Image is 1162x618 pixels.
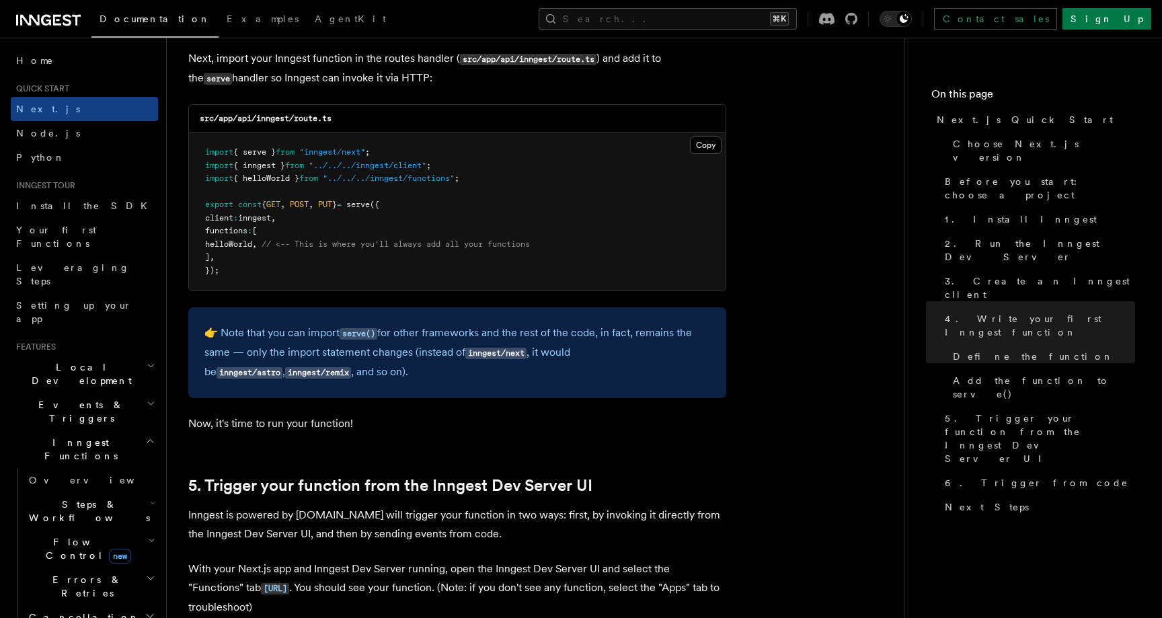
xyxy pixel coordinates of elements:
span: Steps & Workflows [24,498,150,525]
span: Leveraging Steps [16,262,130,286]
span: : [247,226,252,235]
a: serve() [340,326,377,339]
span: const [238,200,262,209]
a: Add the function to serve() [947,369,1135,406]
span: Node.js [16,128,80,139]
span: POST [290,200,309,209]
button: Events & Triggers [11,393,158,430]
code: serve() [340,328,377,340]
span: } [332,200,337,209]
a: 4. Write your first Inngest function [939,307,1135,344]
span: client [205,213,233,223]
a: Your first Functions [11,218,158,256]
span: export [205,200,233,209]
a: Choose Next.js version [947,132,1135,169]
a: Home [11,48,158,73]
span: Inngest Functions [11,436,145,463]
span: Add the function to serve() [953,374,1135,401]
span: [ [252,226,257,235]
code: inngest/next [465,348,527,359]
a: 5. Trigger your function from the Inngest Dev Server UI [939,406,1135,471]
span: from [285,161,304,170]
span: from [299,173,318,183]
span: , [210,252,215,262]
span: functions [205,226,247,235]
span: "inngest/next" [299,147,365,157]
button: Toggle dark mode [880,11,912,27]
span: Events & Triggers [11,398,147,425]
span: Next.js [16,104,80,114]
span: Home [16,54,54,67]
span: { helloWorld } [233,173,299,183]
a: 1. Install Inngest [939,207,1135,231]
span: Setting up your app [16,300,132,324]
span: 5. Trigger your function from the Inngest Dev Server UI [945,412,1135,465]
button: Copy [690,137,722,154]
a: Documentation [91,4,219,38]
code: src/app/api/inngest/route.ts [200,114,332,123]
span: Quick start [11,83,69,94]
a: Examples [219,4,307,36]
a: Leveraging Steps [11,256,158,293]
h4: On this page [931,86,1135,108]
a: [URL] [261,581,289,594]
a: Overview [24,468,158,492]
span: Next Steps [945,500,1029,514]
kbd: ⌘K [770,12,789,26]
code: inngest/remix [285,367,351,379]
span: Inngest tour [11,180,75,191]
span: Choose Next.js version [953,137,1135,164]
p: Next, import your Inngest function in the routes handler ( ) and add it to the handler so Inngest... [188,49,726,88]
span: = [337,200,342,209]
span: Overview [29,475,167,486]
button: Local Development [11,355,158,393]
span: 4. Write your first Inngest function [945,312,1135,339]
a: Before you start: choose a project [939,169,1135,207]
code: src/app/api/inngest/route.ts [460,54,596,65]
span: Documentation [100,13,210,24]
span: 3. Create an Inngest client [945,274,1135,301]
span: Next.js Quick Start [937,113,1113,126]
p: With your Next.js app and Inngest Dev Server running, open the Inngest Dev Server UI and select t... [188,559,726,617]
span: // <-- This is where you'll always add all your functions [262,239,530,249]
button: Flow Controlnew [24,530,158,568]
span: PUT [318,200,332,209]
a: Node.js [11,121,158,145]
span: Flow Control [24,535,148,562]
a: 2. Run the Inngest Dev Server [939,231,1135,269]
code: [URL] [261,583,289,594]
span: "../../../inngest/client" [309,161,426,170]
span: 1. Install Inngest [945,213,1097,226]
span: ; [455,173,459,183]
span: ; [426,161,431,170]
code: inngest/astro [217,367,282,379]
p: Now, it's time to run your function! [188,414,726,433]
p: Inngest is powered by [DOMAIN_NAME] will trigger your function in two ways: first, by invoking it... [188,506,726,543]
p: 👉 Note that you can import for other frameworks and the rest of the code, in fact, remains the sa... [204,323,710,382]
span: }); [205,266,219,275]
span: Install the SDK [16,200,155,211]
span: , [309,200,313,209]
span: Examples [227,13,299,24]
a: Define the function [947,344,1135,369]
span: Errors & Retries [24,573,146,600]
span: Define the function [953,350,1114,363]
span: Python [16,152,65,163]
a: Contact sales [934,8,1057,30]
a: 5. Trigger your function from the Inngest Dev Server UI [188,476,592,495]
span: { [262,200,266,209]
span: import [205,147,233,157]
span: import [205,161,233,170]
span: Your first Functions [16,225,96,249]
span: from [276,147,295,157]
span: ; [365,147,370,157]
a: Sign Up [1062,8,1151,30]
button: Errors & Retries [24,568,158,605]
span: 6. Trigger from code [945,476,1128,490]
span: 2. Run the Inngest Dev Server [945,237,1135,264]
span: GET [266,200,280,209]
span: Local Development [11,360,147,387]
a: Next.js [11,97,158,121]
span: , [271,213,276,223]
span: AgentKit [315,13,386,24]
